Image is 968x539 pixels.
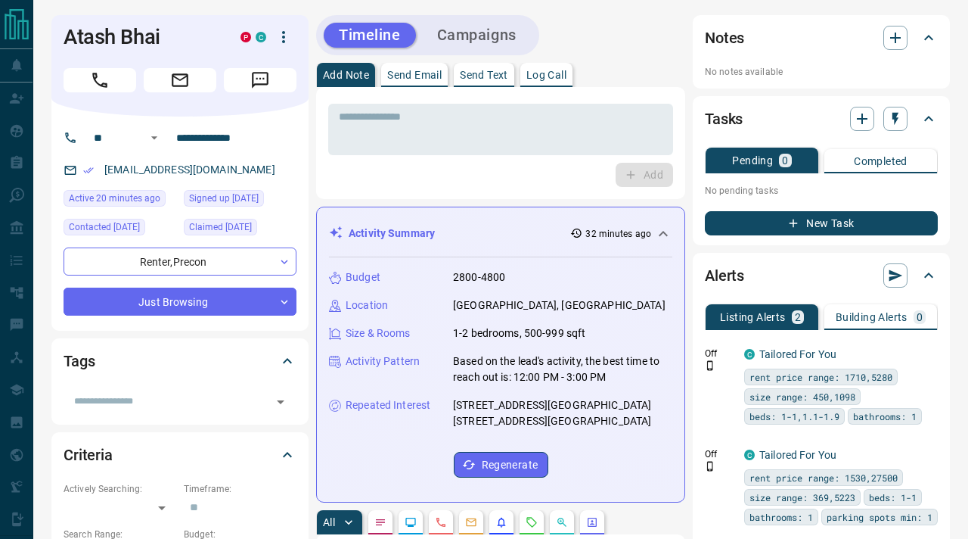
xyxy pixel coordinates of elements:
p: No pending tasks [705,179,938,202]
button: Timeline [324,23,416,48]
span: beds: 1-1 [869,490,917,505]
h2: Criteria [64,443,113,467]
p: 2 [795,312,801,322]
span: rent price range: 1710,5280 [749,369,892,385]
span: bathrooms: 1 [853,409,917,424]
div: Mon Aug 31 2020 [184,190,296,211]
p: Repeated Interest [346,397,430,413]
div: condos.ca [256,32,266,42]
p: 0 [917,312,923,322]
svg: Lead Browsing Activity [405,516,417,528]
h2: Tasks [705,107,743,131]
div: Alerts [705,257,938,294]
div: condos.ca [744,450,755,460]
span: Call [64,68,136,92]
button: Open [270,391,291,413]
span: beds: 1-1,1.1-1.9 [749,409,839,424]
p: No notes available [705,65,938,79]
svg: Push Notification Only [705,360,715,371]
h1: Atash Bhai [64,25,218,49]
svg: Agent Actions [586,516,598,528]
p: 0 [782,155,788,166]
p: Size & Rooms [346,326,411,341]
p: Completed [854,156,907,167]
svg: Opportunities [556,516,568,528]
svg: Calls [435,516,447,528]
div: Tags [64,343,296,379]
svg: Requests [526,516,538,528]
p: Off [705,347,735,360]
span: Claimed [DATE] [189,220,252,235]
div: Tasks [705,101,938,137]
p: Listing Alerts [720,312,786,322]
div: property.ca [240,32,251,42]
svg: Listing Alerts [495,516,507,528]
svg: Email Verified [83,165,94,176]
p: Pending [732,155,773,166]
p: Activity Pattern [346,354,420,369]
p: Based on the lead's activity, the best time to reach out is: 12:00 PM - 3:00 PM [453,354,672,385]
p: Timeframe: [184,482,296,496]
p: 2800-4800 [453,269,505,285]
span: Message [224,68,296,92]
button: Campaigns [422,23,532,48]
p: Activity Summary [349,226,435,241]
div: Thu Sep 16 2021 [184,219,296,240]
span: size range: 369,5223 [749,490,855,505]
p: [STREET_ADDRESS][GEOGRAPHIC_DATA][STREET_ADDRESS][GEOGRAPHIC_DATA] [453,397,672,429]
div: Activity Summary32 minutes ago [329,220,672,248]
span: parking spots min: 1 [827,509,932,525]
h2: Notes [705,26,744,50]
p: Send Email [387,70,442,80]
span: Email [144,68,216,92]
div: Renter , Precon [64,248,296,276]
a: Tailored For You [759,348,836,360]
div: condos.ca [744,349,755,360]
span: Contacted [DATE] [69,220,140,235]
p: 1-2 bedrooms, 500-999 sqft [453,326,585,341]
div: Tue Aug 12 2025 [64,190,176,211]
p: Building Alerts [836,312,907,322]
p: 32 minutes ago [585,227,651,241]
div: Criteria [64,437,296,473]
p: Budget [346,269,380,285]
div: Mon Sep 11 2023 [64,219,176,240]
p: All [323,517,335,528]
svg: Emails [465,516,477,528]
p: Send Text [460,70,508,80]
button: Regenerate [454,452,548,478]
span: Active 20 minutes ago [69,191,160,206]
p: Actively Searching: [64,482,176,496]
svg: Push Notification Only [705,461,715,472]
a: [EMAIL_ADDRESS][DOMAIN_NAME] [104,164,275,176]
div: Just Browsing [64,288,296,316]
p: Off [705,447,735,461]
h2: Alerts [705,263,744,288]
h2: Tags [64,349,95,373]
button: New Task [705,211,938,235]
span: rent price range: 1530,27500 [749,470,898,485]
p: Location [346,298,388,313]
span: size range: 450,1098 [749,389,855,404]
p: [GEOGRAPHIC_DATA], [GEOGRAPHIC_DATA] [453,298,665,313]
button: Open [145,129,163,147]
a: Tailored For You [759,449,836,461]
span: Signed up [DATE] [189,191,259,206]
p: Add Note [323,70,369,80]
div: Notes [705,20,938,56]
p: Log Call [526,70,566,80]
svg: Notes [374,516,386,528]
span: bathrooms: 1 [749,509,813,525]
